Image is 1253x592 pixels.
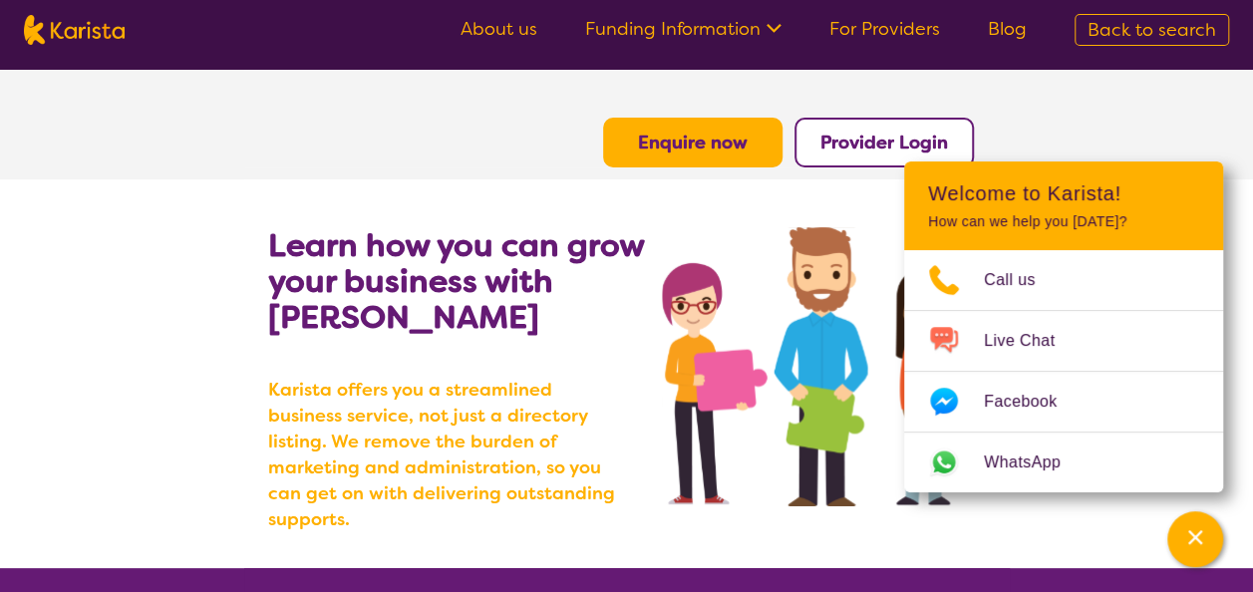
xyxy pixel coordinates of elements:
a: Funding Information [585,17,782,41]
span: Live Chat [984,326,1079,356]
a: For Providers [829,17,940,41]
span: Facebook [984,387,1081,417]
button: Channel Menu [1167,511,1223,567]
a: Web link opens in a new tab. [904,433,1223,492]
span: Back to search [1088,18,1216,42]
a: Provider Login [820,131,948,154]
button: Enquire now [603,118,783,167]
img: Karista logo [24,15,125,45]
span: Call us [984,265,1060,295]
b: Learn how you can grow your business with [PERSON_NAME] [268,224,644,338]
b: Karista offers you a streamlined business service, not just a directory listing. We remove the bu... [268,377,627,532]
a: About us [461,17,537,41]
div: Channel Menu [904,161,1223,492]
span: WhatsApp [984,447,1085,477]
button: Provider Login [794,118,974,167]
ul: Choose channel [904,250,1223,492]
a: Blog [988,17,1027,41]
a: Back to search [1075,14,1229,46]
a: Enquire now [638,131,748,154]
h2: Welcome to Karista! [928,181,1199,205]
p: How can we help you [DATE]? [928,213,1199,230]
img: grow your business with Karista [662,227,985,506]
